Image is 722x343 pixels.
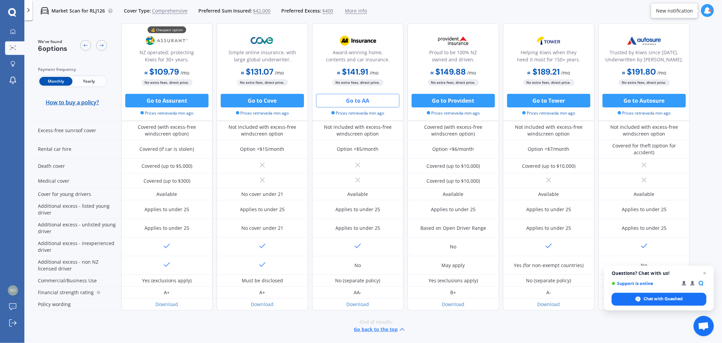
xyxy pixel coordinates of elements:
span: Comprehensive [152,7,188,14]
div: Applies to under 25 [145,206,189,213]
img: e1742d4c04cead85e64ef983d1e3d42d [8,285,18,296]
span: We've found [38,39,67,45]
div: Option <$5/month [337,146,379,153]
span: Prices retrieved a min ago [522,110,575,116]
div: Covered (with excess-free windscreen option) [126,124,207,137]
div: Chat with Quashed [612,293,706,306]
div: Applies to under 25 [240,206,285,213]
div: Covered (if car is stolen) [140,146,194,153]
div: Applies to under 25 [622,225,666,231]
a: Download [156,301,178,307]
div: Based on Open Driver Range [420,225,486,231]
div: No [450,243,457,250]
div: Covered (with excess-free windscreen option) [413,124,494,137]
div: Covered (up to $5,000) [141,163,192,169]
span: 6 options [38,44,67,53]
div: Option <$7/month [528,146,570,153]
div: Not included with excess-free windscreen option [508,124,589,137]
div: Additional excess - non NZ licensed driver [30,256,121,275]
div: Additional excess - unlisted young driver [30,219,121,238]
div: Available [539,191,559,198]
button: Go to Autosure [603,94,686,107]
span: Chat with Quashed [644,296,683,302]
span: No extra fees, direct price. [619,79,670,86]
span: Yearly [72,77,106,86]
div: Commercial/Business Use [30,275,121,287]
div: No cover under 21 [241,191,283,198]
b: $149.88 [431,66,466,77]
div: New notification [656,7,693,14]
span: Prices retrieved a min ago [618,110,671,116]
div: B+ [451,289,456,296]
b: $141.91 [337,66,369,77]
p: Market Scan for RLJ126 [51,7,105,14]
img: Autosure.webp [622,32,666,49]
span: $400 [322,7,333,14]
div: A+ [164,289,170,296]
span: / mo [370,69,379,76]
div: Applies to under 25 [335,206,380,213]
div: Covered for theft (option for accident) [604,142,685,156]
div: Not included with excess-free windscreen option [222,124,303,137]
div: Available [634,191,655,198]
div: No [641,262,648,269]
span: Prices retrieved a min ago [427,110,480,116]
b: $191.80 [622,66,656,77]
div: Trusted by Kiwis since [DATE]. Underwritten by [PERSON_NAME]. [604,49,684,66]
span: $42,000 [253,7,271,14]
span: Prices retrieved a min ago [236,110,289,116]
b: $131.07 [241,66,274,77]
div: Must be disclosed [242,277,283,284]
span: Prices retrieved a min ago [140,110,194,116]
div: No [355,262,361,269]
a: Download [538,301,560,307]
img: AA.webp [335,32,380,49]
div: Applies to under 25 [335,225,380,231]
div: Rental car hire [30,140,121,159]
div: Option <$6/month [433,146,474,153]
img: Provident.png [431,32,476,49]
div: Applies to under 25 [431,206,476,213]
a: Download [347,301,369,307]
span: Preferred Excess: [282,7,322,14]
img: Tower.webp [526,32,571,49]
button: Go to Cove [221,94,304,107]
div: Available [157,191,177,198]
div: Cover for young drivers [30,188,121,200]
div: No (separate policy) [335,277,380,284]
span: No extra fees, direct price. [141,79,193,86]
span: / mo [467,69,476,76]
div: Covered (up to $10,000) [426,178,480,184]
div: Additional excess - inexperienced driver [30,238,121,256]
b: $189.21 [527,66,560,77]
span: / mo [275,69,284,76]
div: Simple online insurance, with large global underwriter. [222,49,302,66]
span: / mo [658,69,666,76]
div: Available [443,191,464,198]
div: Applies to under 25 [622,206,666,213]
div: Yes (exclusions apply) [142,277,192,284]
span: / mo [181,69,190,76]
div: Policy wording [30,299,121,310]
div: A+ [260,289,265,296]
div: Covered (up to $300) [144,178,190,184]
span: Support is online [612,281,677,286]
img: car.f15378c7a67c060ca3f3.svg [41,7,49,15]
div: Yes (exclusions apply) [429,277,478,284]
span: No extra fees, direct price. [237,79,288,86]
div: NZ operated; protecting Kiwis for 30+ years. [127,49,207,66]
div: Payment frequency [38,66,107,73]
span: Questions? Chat with us! [612,270,706,276]
div: Option <$15/month [240,146,285,153]
span: No extra fees, direct price. [428,79,479,86]
div: Proud to be 100% NZ owned and driven. [413,49,493,66]
div: Award-winning home, contents and car insurance. [318,49,398,66]
button: Go to AA [316,94,399,107]
div: No (separate policy) [526,277,571,284]
div: Financial strength rating [30,287,121,299]
img: Assurant.png [145,32,189,49]
div: May apply [442,262,465,269]
div: Available [348,191,368,198]
span: No extra fees, direct price. [523,79,574,86]
b: $109.79 [145,66,179,77]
